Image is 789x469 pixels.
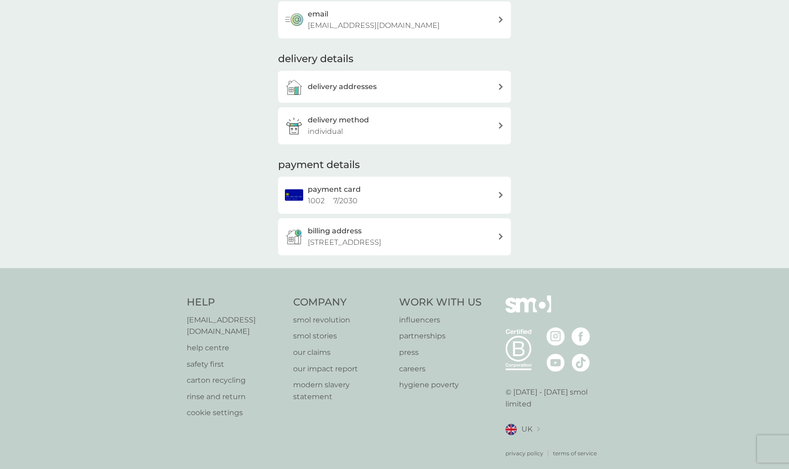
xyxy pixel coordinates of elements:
[187,295,284,310] h4: Help
[278,158,360,172] h2: payment details
[187,314,284,337] a: [EMAIL_ADDRESS][DOMAIN_NAME]
[572,353,590,372] img: visit the smol Tiktok page
[293,363,390,375] a: our impact report
[308,184,361,195] h2: payment card
[399,314,482,326] a: influencers
[187,407,284,419] a: cookie settings
[278,71,511,103] a: delivery addresses
[553,449,597,458] a: terms of service
[308,20,440,32] p: [EMAIL_ADDRESS][DOMAIN_NAME]
[278,107,511,144] a: delivery methodindividual
[505,386,603,410] p: © [DATE] - [DATE] smol limited
[187,391,284,403] a: rinse and return
[537,427,540,432] img: select a new location
[333,196,358,205] span: 7 / 2030
[572,327,590,346] img: visit the smol Facebook page
[521,423,532,435] span: UK
[278,1,511,38] button: email[EMAIL_ADDRESS][DOMAIN_NAME]
[187,374,284,386] a: carton recycling
[547,353,565,372] img: visit the smol Youtube page
[293,295,390,310] h4: Company
[399,347,482,358] a: press
[308,196,325,205] span: 1002
[278,218,511,255] button: billing address[STREET_ADDRESS]
[505,424,517,435] img: UK flag
[293,314,390,326] a: smol revolution
[278,177,511,214] a: payment card1002 7/2030
[399,295,482,310] h4: Work With Us
[399,379,482,391] a: hygiene poverty
[308,126,343,137] p: individual
[505,295,551,327] img: smol
[187,358,284,370] a: safety first
[399,363,482,375] a: careers
[293,347,390,358] a: our claims
[187,342,284,354] a: help centre
[308,8,328,20] h3: email
[308,81,377,93] h3: delivery addresses
[308,225,362,237] h3: billing address
[547,327,565,346] img: visit the smol Instagram page
[293,379,390,402] a: modern slavery statement
[308,237,381,248] p: [STREET_ADDRESS]
[278,52,353,66] h2: delivery details
[399,330,482,342] a: partnerships
[308,114,369,126] h3: delivery method
[505,449,543,458] a: privacy policy
[293,330,390,342] a: smol stories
